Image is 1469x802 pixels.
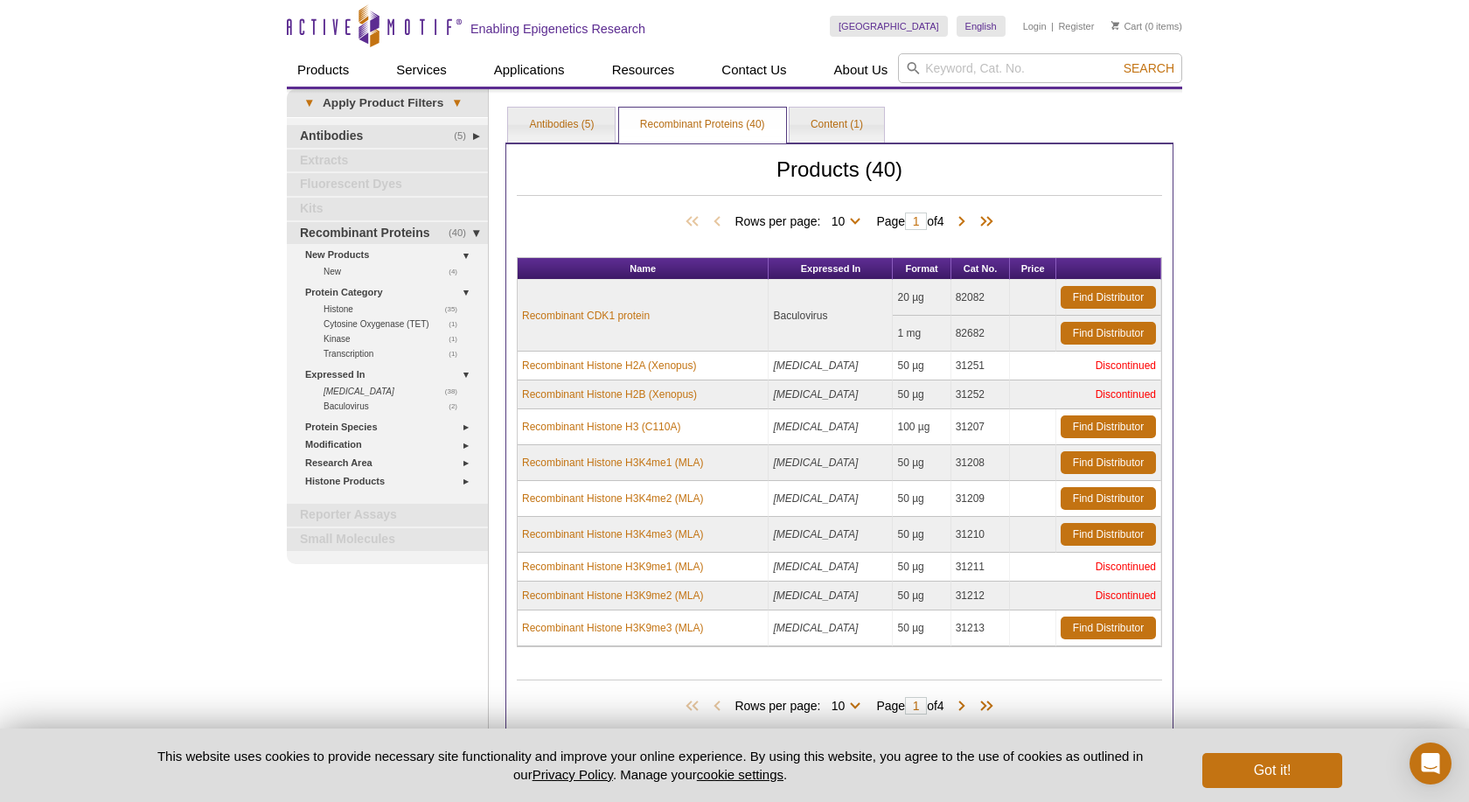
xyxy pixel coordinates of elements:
a: (35)Histone [324,302,467,317]
a: Recombinant Histone H3K9me2 (MLA) [522,588,703,603]
span: First Page [682,698,708,715]
span: First Page [682,213,708,231]
td: 50 µg [893,517,950,553]
span: Next Page [953,698,971,715]
th: Name [518,258,769,280]
a: Recombinant Histone H2B (Xenopus) [522,387,697,402]
a: Applications [484,53,575,87]
td: 50 µg [893,553,950,582]
td: 20 µg [893,280,950,316]
span: (4) [449,264,467,279]
a: Reporter Assays [287,504,488,527]
td: 31211 [951,553,1011,582]
span: (40) [449,222,476,245]
td: 31209 [951,481,1011,517]
a: Find Distributor [1061,617,1156,639]
button: Search [1118,60,1180,76]
a: Find Distributor [1061,523,1156,546]
a: Research Area [305,454,477,472]
a: ▾Apply Product Filters▾ [287,89,488,117]
a: Recombinant Histone H3K9me1 (MLA) [522,559,703,575]
span: Page of [867,213,952,230]
td: Discontinued [1010,380,1161,409]
a: English [957,16,1006,37]
td: Discontinued [1010,553,1161,582]
td: 31252 [951,380,1011,409]
a: (1)Transcription [324,346,467,361]
span: 4 [937,699,944,713]
td: 82082 [951,280,1011,316]
span: (2) [449,399,467,414]
td: 50 µg [893,582,950,610]
li: | [1051,16,1054,37]
a: Find Distributor [1061,322,1156,345]
h2: Enabling Epigenetics Research [470,21,645,37]
span: Previous Page [708,698,726,715]
th: Expressed In [769,258,893,280]
td: 50 µg [893,481,950,517]
i: [MEDICAL_DATA] [773,359,858,372]
a: Find Distributor [1061,487,1156,510]
a: Protein Species [305,418,477,436]
a: Find Distributor [1061,286,1156,309]
i: [MEDICAL_DATA] [773,492,858,505]
span: (35) [445,302,467,317]
span: Last Page [971,698,997,715]
td: 100 µg [893,409,950,445]
td: Discontinued [1010,352,1161,380]
i: [MEDICAL_DATA] [324,387,394,396]
a: Products [287,53,359,87]
a: Find Distributor [1061,415,1156,438]
img: Your Cart [1111,21,1119,30]
li: (0 items) [1111,16,1182,37]
i: [MEDICAL_DATA] [773,388,858,401]
a: (4)New [324,264,467,279]
span: Next Page [953,213,971,231]
a: Recombinant Histone H3K4me1 (MLA) [522,455,703,471]
a: Recombinant CDK1 protein [522,308,650,324]
a: About Us [824,53,899,87]
td: 50 µg [893,380,950,409]
th: Format [893,258,950,280]
a: Content (1) [790,108,884,143]
td: 31207 [951,409,1011,445]
input: Keyword, Cat. No. [898,53,1182,83]
a: Cart [1111,20,1142,32]
span: ▾ [443,95,470,111]
a: Small Molecules [287,528,488,551]
a: Find Distributor [1061,451,1156,474]
a: Services [386,53,457,87]
a: Modification [305,436,477,454]
td: 50 µg [893,445,950,481]
td: Baculovirus [769,280,893,352]
span: (1) [449,331,467,346]
span: (38) [445,384,467,399]
a: Recombinant Proteins (40) [619,108,786,143]
i: [MEDICAL_DATA] [773,622,858,634]
a: Recombinant Histone H2A (Xenopus) [522,358,696,373]
a: Recombinant Histone H3K9me3 (MLA) [522,620,703,636]
td: 31208 [951,445,1011,481]
td: 50 µg [893,610,950,646]
div: Open Intercom Messenger [1410,743,1452,785]
td: 50 µg [893,352,950,380]
a: Fluorescent Dyes [287,173,488,196]
a: Kits [287,198,488,220]
a: Register [1058,20,1094,32]
a: Privacy Policy [533,767,613,782]
span: Previous Page [708,213,726,231]
a: Extracts [287,150,488,172]
th: Price [1010,258,1056,280]
a: [GEOGRAPHIC_DATA] [830,16,948,37]
span: Last Page [971,213,997,231]
td: 31210 [951,517,1011,553]
p: This website uses cookies to provide necessary site functionality and improve your online experie... [127,747,1173,784]
a: (1)Kinase [324,331,467,346]
span: (1) [449,317,467,331]
a: Recombinant Histone H3K4me3 (MLA) [522,527,703,542]
a: Recombinant Histone H3K4me2 (MLA) [522,491,703,506]
a: (38) [MEDICAL_DATA] [324,384,467,399]
span: Search [1124,61,1174,75]
i: [MEDICAL_DATA] [773,561,858,573]
span: (5) [454,125,476,148]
